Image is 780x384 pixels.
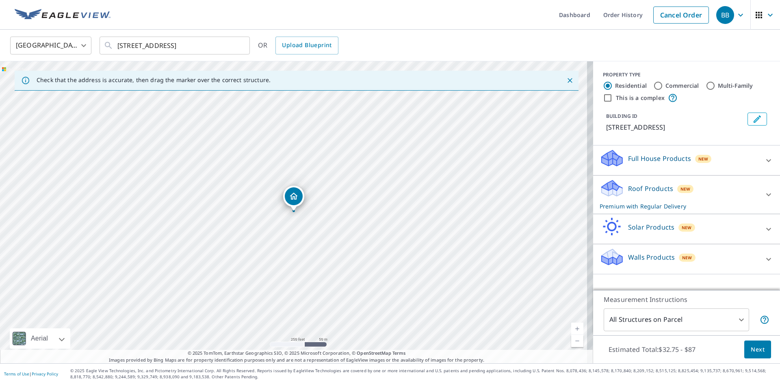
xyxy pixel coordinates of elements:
p: | [4,371,58,376]
a: Privacy Policy [32,371,58,377]
span: New [682,254,692,261]
button: Next [744,341,771,359]
p: Premium with Regular Delivery [600,202,759,210]
a: Current Level 17, Zoom In [571,323,583,335]
div: Aerial [28,328,50,349]
div: All Structures on Parcel [604,308,749,331]
span: Next [751,345,765,355]
label: Residential [615,82,647,90]
img: EV Logo [15,9,110,21]
a: Upload Blueprint [275,37,338,54]
span: © 2025 TomTom, Earthstar Geographics SIO, © 2025 Microsoft Corporation, © [188,350,406,357]
input: Search by address or latitude-longitude [117,34,233,57]
div: Roof ProductsNewPremium with Regular Delivery [600,179,773,210]
a: Cancel Order [653,7,709,24]
div: Walls ProductsNew [600,247,773,271]
button: Close [565,75,575,86]
span: Your report will include each building or structure inside the parcel boundary. In some cases, du... [760,315,769,325]
span: New [698,156,708,162]
div: Aerial [10,328,70,349]
p: [STREET_ADDRESS] [606,122,744,132]
p: Estimated Total: $32.75 - $87 [602,341,702,358]
span: Upload Blueprint [282,40,331,50]
a: Terms [392,350,406,356]
div: BB [716,6,734,24]
p: Walls Products [628,252,675,262]
p: Solar Products [628,222,674,232]
a: Terms of Use [4,371,29,377]
p: © 2025 Eagle View Technologies, Inc. and Pictometry International Corp. All Rights Reserved. Repo... [70,368,776,380]
a: Current Level 17, Zoom Out [571,335,583,347]
span: New [682,224,692,231]
a: OpenStreetMap [357,350,391,356]
p: Full House Products [628,154,691,163]
p: Measurement Instructions [604,295,769,304]
div: OR [258,37,338,54]
div: [GEOGRAPHIC_DATA] [10,34,91,57]
button: Edit building 1 [747,113,767,126]
span: New [680,186,691,192]
p: BUILDING ID [606,113,637,119]
label: Multi-Family [718,82,753,90]
label: Commercial [665,82,699,90]
div: Full House ProductsNew [600,149,773,172]
div: PROPERTY TYPE [603,71,770,78]
div: Solar ProductsNew [600,217,773,241]
p: Roof Products [628,184,673,193]
label: This is a complex [616,94,665,102]
div: Dropped pin, building 1, Residential property, 5905 Baseline Rd Boulder, CO 80303 [283,186,304,211]
p: Check that the address is accurate, then drag the marker over the correct structure. [37,76,271,84]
